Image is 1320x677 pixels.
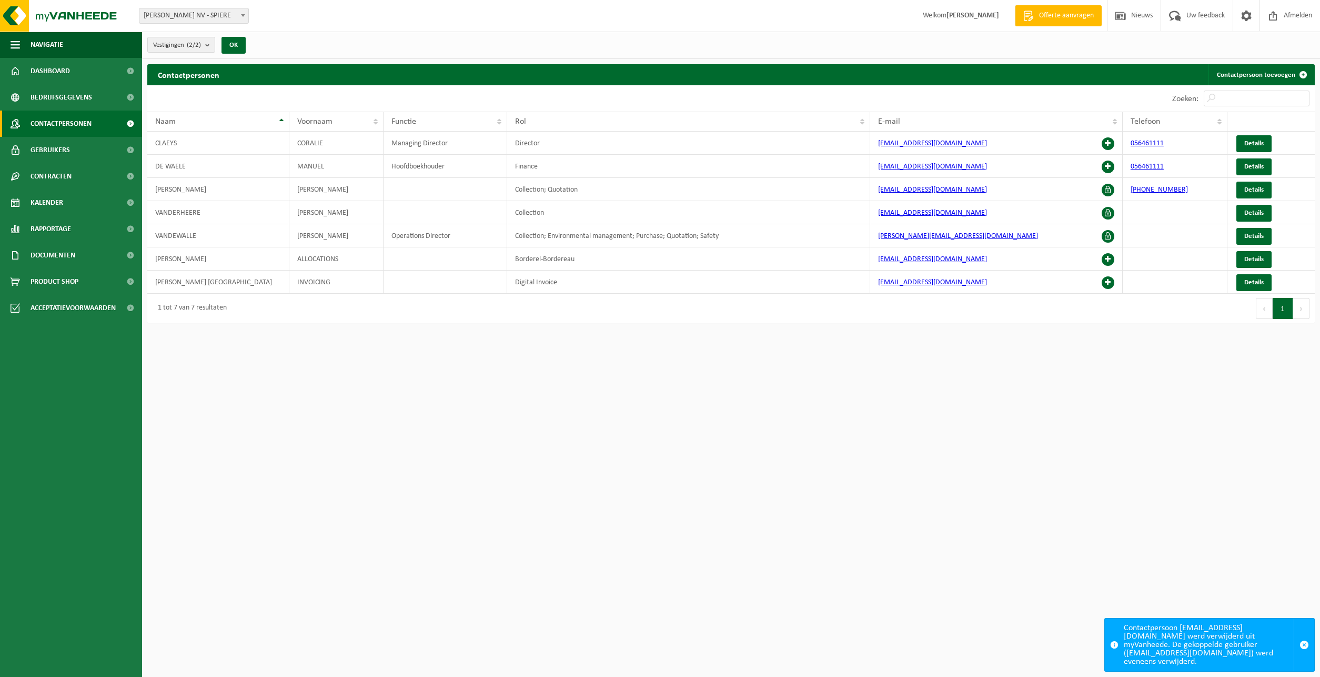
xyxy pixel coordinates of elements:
span: Details [1244,186,1264,193]
td: Digital Invoice [507,271,870,294]
td: DE WAELE [147,155,289,178]
button: OK [221,37,246,54]
td: Borderel-Bordereau [507,247,870,271]
h2: Contactpersonen [147,64,230,85]
count: (2/2) [187,42,201,48]
span: E-mail [878,117,900,126]
span: Dashboard [31,58,70,84]
td: CORALIE [289,132,384,155]
span: Details [1244,210,1264,216]
td: [PERSON_NAME] [289,224,384,247]
a: Details [1236,274,1272,291]
span: Documenten [31,242,75,268]
span: Voornaam [297,117,332,126]
a: [EMAIL_ADDRESS][DOMAIN_NAME] [878,186,987,194]
td: Operations Director [384,224,507,247]
a: 056461111 [1131,163,1164,171]
span: Rapportage [31,216,71,242]
button: 1 [1273,298,1293,319]
span: VINCENT SHEPPARD NV - SPIERE [139,8,248,23]
a: Offerte aanvragen [1015,5,1102,26]
td: [PERSON_NAME] [289,178,384,201]
span: Contactpersonen [31,111,92,137]
td: [PERSON_NAME] [289,201,384,224]
span: Acceptatievoorwaarden [31,295,116,321]
span: Details [1244,163,1264,170]
a: Contactpersoon toevoegen [1208,64,1314,85]
span: Telefoon [1131,117,1160,126]
td: INVOICING [289,271,384,294]
a: Details [1236,135,1272,152]
span: Contracten [31,163,72,190]
td: MANUEL [289,155,384,178]
td: [PERSON_NAME] [GEOGRAPHIC_DATA] [147,271,289,294]
span: Naam [155,117,176,126]
span: Vestigingen [153,37,201,53]
td: Director [507,132,870,155]
span: Product Shop [31,268,78,295]
strong: [PERSON_NAME] [946,12,999,19]
td: [PERSON_NAME] [147,247,289,271]
td: [PERSON_NAME] [147,178,289,201]
span: Kalender [31,190,63,216]
span: Details [1244,140,1264,147]
td: CLAEYS [147,132,289,155]
td: VANDERHEERE [147,201,289,224]
span: Bedrijfsgegevens [31,84,92,111]
a: Details [1236,205,1272,222]
td: VANDEWALLE [147,224,289,247]
span: VINCENT SHEPPARD NV - SPIERE [139,8,249,24]
td: ALLOCATIONS [289,247,384,271]
label: Zoeken: [1172,95,1198,103]
button: Previous [1256,298,1273,319]
a: [EMAIL_ADDRESS][DOMAIN_NAME] [878,278,987,286]
td: Hoofdboekhouder [384,155,507,178]
div: Contactpersoon [EMAIL_ADDRESS][DOMAIN_NAME] werd verwijderd uit myVanheede. De gekoppelde gebruik... [1124,619,1294,671]
td: Finance [507,155,870,178]
a: Details [1236,228,1272,245]
a: [EMAIL_ADDRESS][DOMAIN_NAME] [878,163,987,171]
a: [PHONE_NUMBER] [1131,186,1188,194]
div: 1 tot 7 van 7 resultaten [153,299,227,318]
a: Details [1236,182,1272,198]
a: [EMAIL_ADDRESS][DOMAIN_NAME] [878,140,987,147]
span: Details [1244,256,1264,263]
a: [PERSON_NAME][EMAIL_ADDRESS][DOMAIN_NAME] [878,232,1038,240]
span: Navigatie [31,32,63,58]
a: Details [1236,251,1272,268]
button: Vestigingen(2/2) [147,37,215,53]
td: Managing Director [384,132,507,155]
a: 056461111 [1131,140,1164,147]
span: Gebruikers [31,137,70,163]
a: [EMAIL_ADDRESS][DOMAIN_NAME] [878,255,987,263]
span: Rol [515,117,526,126]
span: Offerte aanvragen [1036,11,1096,21]
span: Details [1244,279,1264,286]
span: Details [1244,233,1264,240]
button: Next [1293,298,1309,319]
span: Functie [391,117,416,126]
td: Collection; Quotation [507,178,870,201]
td: Collection; Environmental management; Purchase; Quotation; Safety [507,224,870,247]
td: Collection [507,201,870,224]
a: [EMAIL_ADDRESS][DOMAIN_NAME] [878,209,987,217]
a: Details [1236,158,1272,175]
